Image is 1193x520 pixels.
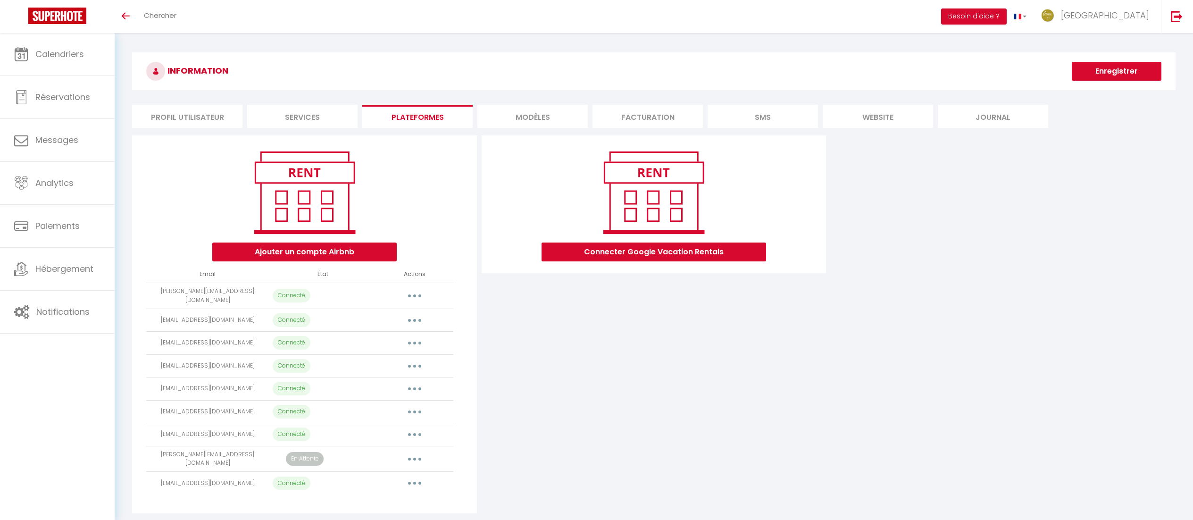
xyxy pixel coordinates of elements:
span: Analytics [35,177,74,189]
iframe: LiveChat chat widget [1153,480,1193,520]
li: SMS [708,105,818,128]
button: Enregistrer [1072,62,1161,81]
li: website [823,105,933,128]
p: Connecté [273,428,310,441]
span: Notifications [36,306,90,318]
button: Connecter Google Vacation Rentals [542,243,766,261]
span: Messages [35,134,78,146]
p: Connecté [273,359,310,373]
p: Connecté [273,477,310,490]
p: Connecté [273,336,310,350]
td: [EMAIL_ADDRESS][DOMAIN_NAME] [146,354,269,377]
th: Email [146,266,269,283]
th: État [269,266,376,283]
p: En Attente [286,452,324,466]
td: [PERSON_NAME][EMAIL_ADDRESS][DOMAIN_NAME] [146,283,269,309]
span: Paiements [35,220,80,232]
img: logout [1171,10,1183,22]
td: [EMAIL_ADDRESS][DOMAIN_NAME] [146,423,269,446]
th: Actions [376,266,453,283]
td: [EMAIL_ADDRESS][DOMAIN_NAME] [146,332,269,355]
img: ... [1041,8,1055,23]
li: Services [247,105,358,128]
li: Facturation [592,105,703,128]
h3: INFORMATION [132,52,1176,90]
img: rent.png [593,147,714,238]
li: Plateformes [362,105,473,128]
span: Réservations [35,91,90,103]
p: Connecté [273,382,310,395]
span: Hébergement [35,263,93,275]
img: rent.png [244,147,365,238]
button: Besoin d'aide ? [941,8,1007,25]
td: [EMAIL_ADDRESS][DOMAIN_NAME] [146,472,269,495]
p: Connecté [273,289,310,302]
td: [EMAIL_ADDRESS][DOMAIN_NAME] [146,377,269,401]
td: [PERSON_NAME][EMAIL_ADDRESS][DOMAIN_NAME] [146,446,269,472]
li: MODÈLES [477,105,588,128]
span: [GEOGRAPHIC_DATA] [1061,9,1149,21]
p: Connecté [273,313,310,327]
img: Super Booking [28,8,86,24]
p: Connecté [273,405,310,419]
li: Journal [938,105,1048,128]
td: [EMAIL_ADDRESS][DOMAIN_NAME] [146,400,269,423]
span: Calendriers [35,48,84,60]
td: [EMAIL_ADDRESS][DOMAIN_NAME] [146,309,269,332]
button: Ajouter un compte Airbnb [212,243,397,261]
span: Chercher [144,10,176,20]
li: Profil Utilisateur [132,105,242,128]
